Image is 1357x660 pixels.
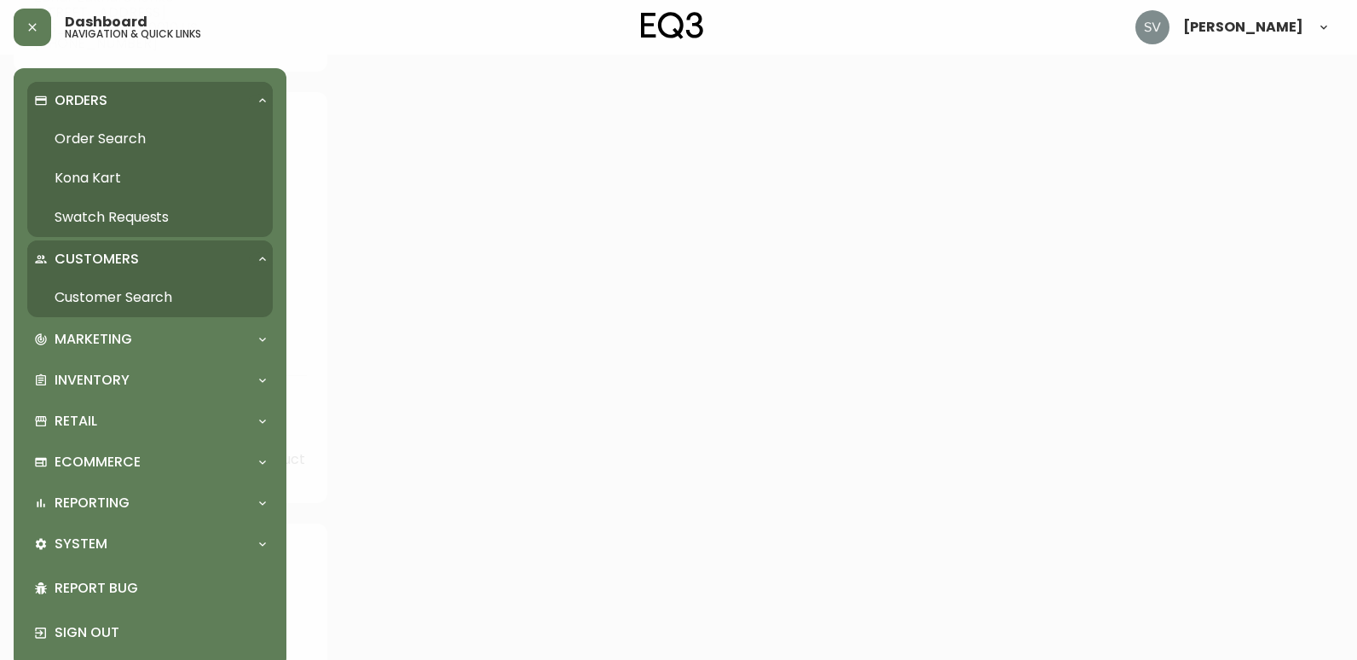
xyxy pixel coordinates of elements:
h5: navigation & quick links [65,29,201,39]
p: Report Bug [55,579,266,598]
p: Sign Out [55,623,266,642]
div: Marketing [27,321,273,358]
p: Marketing [55,330,132,349]
p: Customers [55,250,139,269]
div: System [27,525,273,563]
a: Order Search [27,119,273,159]
div: Inventory [27,362,273,399]
img: 0ef69294c49e88f033bcbeb13310b844 [1135,10,1169,44]
a: Swatch Requests [27,198,273,237]
div: Orders [27,82,273,119]
p: Ecommerce [55,453,141,472]
a: Kona Kart [27,159,273,198]
div: Ecommerce [27,443,273,481]
span: Dashboard [65,15,147,29]
p: Retail [55,412,97,431]
div: Reporting [27,484,273,522]
p: Inventory [55,371,130,390]
div: Sign Out [27,611,273,655]
a: Customer Search [27,278,273,317]
div: Report Bug [27,566,273,611]
span: [PERSON_NAME] [1183,20,1303,34]
div: Retail [27,402,273,440]
p: System [55,535,107,553]
img: logo [641,12,704,39]
p: Reporting [55,494,130,512]
p: Orders [55,91,107,110]
div: Customers [27,240,273,278]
